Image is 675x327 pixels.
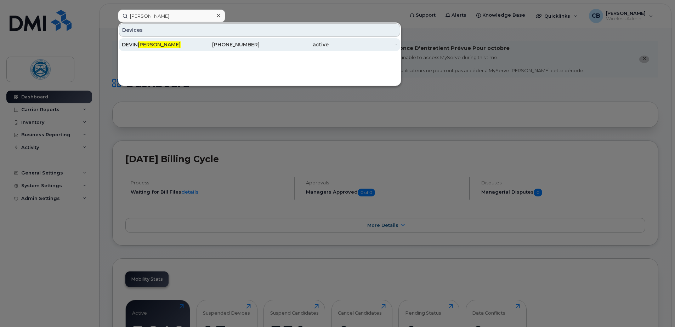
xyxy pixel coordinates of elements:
[260,41,329,48] div: active
[122,41,191,48] div: DEVIN
[644,296,670,322] iframe: Messenger Launcher
[119,38,400,51] a: DEVIN[PERSON_NAME][PHONE_NUMBER]active-
[191,41,260,48] div: [PHONE_NUMBER]
[138,41,181,48] span: [PERSON_NAME]
[329,41,398,48] div: -
[119,23,400,37] div: Devices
